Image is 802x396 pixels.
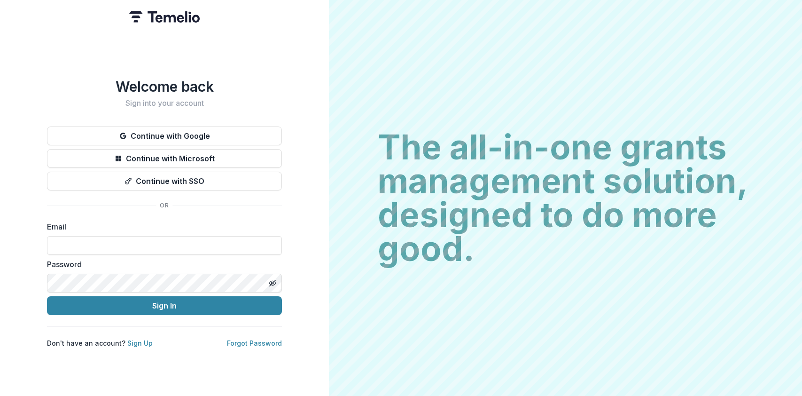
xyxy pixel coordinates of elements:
[47,149,282,168] button: Continue with Microsoft
[47,296,282,315] button: Sign In
[227,339,282,347] a: Forgot Password
[265,276,280,291] button: Toggle password visibility
[47,259,276,270] label: Password
[47,127,282,145] button: Continue with Google
[47,99,282,108] h2: Sign into your account
[47,78,282,95] h1: Welcome back
[47,172,282,190] button: Continue with SSO
[47,338,153,348] p: Don't have an account?
[127,339,153,347] a: Sign Up
[47,221,276,232] label: Email
[129,11,200,23] img: Temelio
